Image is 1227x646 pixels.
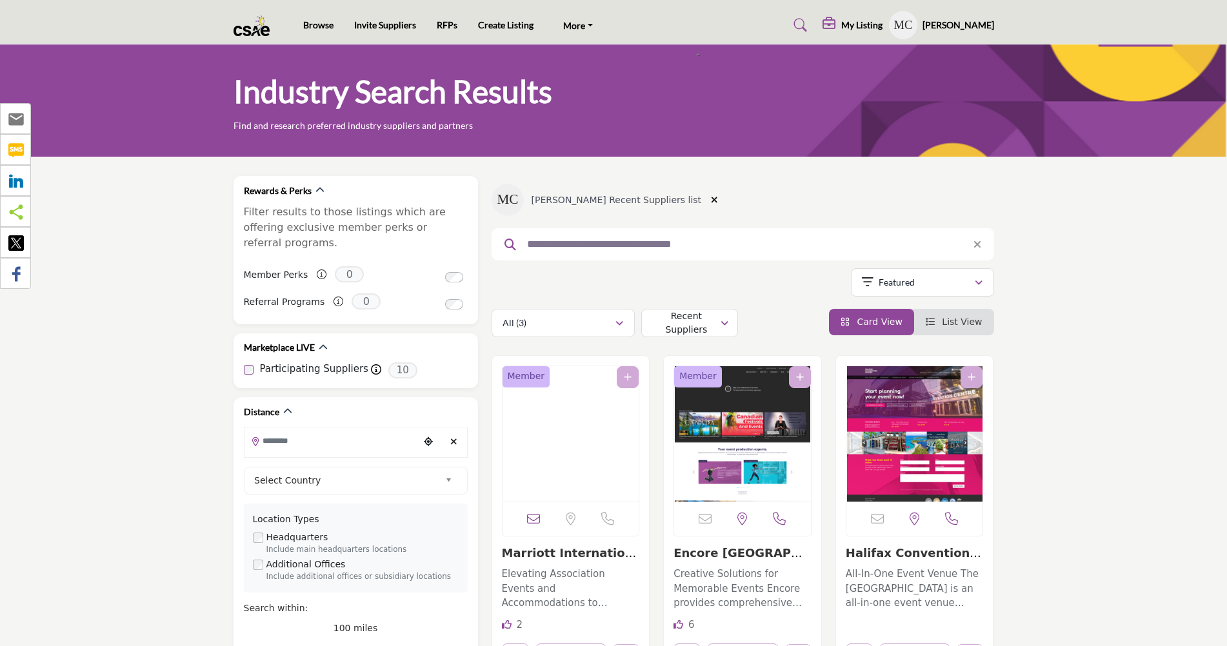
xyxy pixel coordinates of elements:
input: Switch to Referral Programs [445,299,463,309]
a: More [554,16,602,34]
a: Add To List [796,372,804,382]
a: Open Listing in new tab [846,366,983,502]
span: List View [942,317,982,327]
div: Choose your current location [419,428,438,456]
a: Encore [GEOGRAPHIC_DATA] [673,546,805,574]
i: Clear search location [711,195,718,204]
h5: [PERSON_NAME] [923,19,994,32]
li: List View [914,309,994,335]
a: View List [926,317,983,327]
a: Add To List [968,372,975,382]
a: Create Listing [478,19,534,30]
label: Headquarters [266,531,328,544]
a: Open Listing in new tab [503,366,639,502]
a: Search [781,15,815,35]
h3: Halifax Convention Centre [846,546,984,560]
button: Featured [851,268,994,297]
a: Invite Suppliers [354,19,416,30]
div: Include main headquarters locations [266,544,459,556]
a: Creative Solutions for Memorable Events Encore provides comprehensive event management and produc... [673,563,812,611]
p: Elevating Association Events and Accommodations to [GEOGRAPHIC_DATA] When it comes to hosting ass... [502,567,640,611]
span: Member [679,369,717,383]
h2: Marketplace LIVE [244,341,315,354]
button: Recent Suppliers [641,309,738,337]
span: 6 [688,619,695,631]
img: Marriott International [503,366,639,502]
div: Search within: [244,602,468,615]
p: Featured [879,276,915,289]
div: Location Types [253,513,459,526]
label: Member Perks [244,264,308,286]
a: Marriott Internation... [502,546,637,574]
h1: Industry Search Results [234,72,552,112]
div: Recent Suppliers [652,315,721,331]
img: Site Logo [234,15,277,36]
span: 2 [516,619,523,631]
input: Search Location [244,428,419,453]
div: Clear search location [444,428,464,456]
img: Encore Canada [674,366,811,502]
input: Participating Suppliers checkbox [244,365,254,375]
h2: Rewards & Perks [244,184,312,197]
button: Show hide supplier dropdown [889,11,917,39]
span: 10 [388,362,417,378]
h3: Marriott International [502,546,640,560]
a: Add To List [624,372,632,382]
i: Likes [502,620,512,629]
a: View Card [841,317,903,327]
span: Member [508,369,545,383]
p: Creative Solutions for Memorable Events Encore provides comprehensive event management and produc... [673,567,812,611]
h5: My Listing [841,19,883,31]
a: RFPs [437,19,457,30]
p: Filter results to those listings which are offering exclusive member perks or referral programs. [244,204,468,251]
span: 0 [335,266,364,282]
label: Participating Suppliers [260,362,368,377]
span: Card View [857,317,902,327]
i: Likes [673,620,683,629]
div: My Listing [823,17,883,33]
a: Open Listing in new tab [674,366,811,502]
a: Browse [303,19,334,30]
a: Halifax Convention C... [846,546,981,574]
img: Halifax Convention Centre [846,366,983,502]
span: Select Country [254,473,440,488]
label: Referral Programs [244,291,325,313]
p: All (3) [503,317,526,329]
label: Additional Offices [266,558,346,571]
p: Find and research preferred industry suppliers and partners [234,119,473,132]
input: Switch to Member Perks [445,272,463,282]
h3: Encore Canada [673,546,812,560]
div: Include additional offices or subsidiary locations [266,571,459,583]
p: All-In-One Event Venue The [GEOGRAPHIC_DATA] is an all-in-one event venue located in downtown [GE... [846,567,984,611]
span: 100 miles [334,623,378,633]
h6: [PERSON_NAME] Recent Suppliers list [532,195,702,206]
button: All (3) [492,309,635,337]
li: Card View [829,309,914,335]
h2: Distance [244,406,279,418]
a: All-In-One Event Venue The [GEOGRAPHIC_DATA] is an all-in-one event venue located in downtown [GE... [846,563,984,611]
a: Elevating Association Events and Accommodations to [GEOGRAPHIC_DATA] When it comes to hosting ass... [502,563,640,611]
span: 0 [352,293,381,309]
